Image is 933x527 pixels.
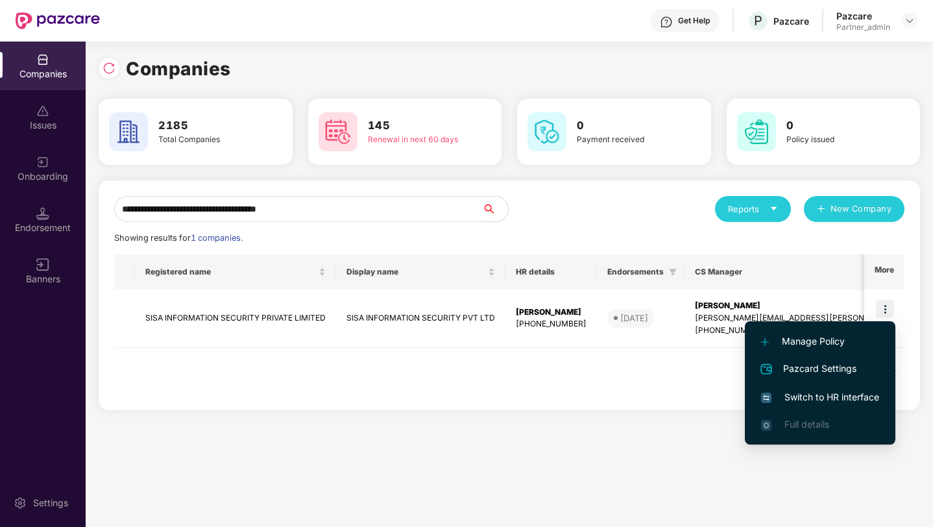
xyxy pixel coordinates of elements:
span: Endorsements [607,267,664,277]
th: Registered name [135,254,336,289]
span: Showing results for [114,233,243,243]
img: svg+xml;base64,PHN2ZyB4bWxucz0iaHR0cDovL3d3dy53My5vcmcvMjAwMC9zdmciIHdpZHRoPSIxMi4yMDEiIGhlaWdodD... [761,338,769,346]
img: icon [876,300,894,318]
td: SISA INFORMATION SECURITY PVT LTD [336,289,505,348]
img: svg+xml;base64,PHN2ZyBpZD0iSXNzdWVzX2Rpc2FibGVkIiB4bWxucz0iaHR0cDovL3d3dy53My5vcmcvMjAwMC9zdmciIH... [36,104,49,117]
img: svg+xml;base64,PHN2ZyB3aWR0aD0iMTQuNSIgaGVpZ2h0PSIxNC41IiB2aWV3Qm94PSIwIDAgMTYgMTYiIGZpbGw9Im5vbm... [36,207,49,220]
span: caret-down [769,204,778,213]
span: Registered name [145,267,316,277]
div: Get Help [678,16,710,26]
img: svg+xml;base64,PHN2ZyBpZD0iU2V0dGluZy0yMHgyMCIgeG1sbnM9Imh0dHA6Ly93d3cudzMub3JnLzIwMDAvc3ZnIiB3aW... [14,496,27,509]
div: Settings [29,496,72,509]
img: svg+xml;base64,PHN2ZyB3aWR0aD0iMjAiIGhlaWdodD0iMjAiIHZpZXdCb3g9IjAgMCAyMCAyMCIgZmlsbD0ibm9uZSIgeG... [36,156,49,169]
img: svg+xml;base64,PHN2ZyB4bWxucz0iaHR0cDovL3d3dy53My5vcmcvMjAwMC9zdmciIHdpZHRoPSIxNi4zNjMiIGhlaWdodD... [761,420,771,430]
span: Pazcard Settings [761,362,879,377]
button: plusNew Company [804,196,904,222]
img: svg+xml;base64,PHN2ZyBpZD0iRHJvcGRvd24tMzJ4MzIiIHhtbG5zPSJodHRwOi8vd3d3LnczLm9yZy8yMDAwL3N2ZyIgd2... [904,16,915,26]
img: svg+xml;base64,PHN2ZyBpZD0iQ29tcGFuaWVzIiB4bWxucz0iaHR0cDovL3d3dy53My5vcmcvMjAwMC9zdmciIHdpZHRoPS... [36,53,49,66]
img: svg+xml;base64,PHN2ZyB4bWxucz0iaHR0cDovL3d3dy53My5vcmcvMjAwMC9zdmciIHdpZHRoPSI2MCIgaGVpZ2h0PSI2MC... [109,112,148,151]
img: svg+xml;base64,PHN2ZyB4bWxucz0iaHR0cDovL3d3dy53My5vcmcvMjAwMC9zdmciIHdpZHRoPSIxNiIgaGVpZ2h0PSIxNi... [761,393,771,403]
div: Partner_admin [836,22,890,32]
span: Full details [784,419,829,430]
h1: Companies [126,55,231,83]
div: [DATE] [620,312,648,325]
th: HR details [505,254,597,289]
span: P [754,13,762,29]
img: svg+xml;base64,PHN2ZyB4bWxucz0iaHR0cDovL3d3dy53My5vcmcvMjAwMC9zdmciIHdpZHRoPSI2MCIgaGVpZ2h0PSI2MC... [737,112,776,151]
img: svg+xml;base64,PHN2ZyB4bWxucz0iaHR0cDovL3d3dy53My5vcmcvMjAwMC9zdmciIHdpZHRoPSI2MCIgaGVpZ2h0PSI2MC... [527,112,566,151]
div: Reports [728,202,778,215]
span: Switch to HR interface [761,390,879,404]
div: Pazcare [836,10,890,22]
span: New Company [830,202,892,215]
img: svg+xml;base64,PHN2ZyB4bWxucz0iaHR0cDovL3d3dy53My5vcmcvMjAwMC9zdmciIHdpZHRoPSIyNCIgaGVpZ2h0PSIyNC... [758,362,774,377]
button: search [481,196,509,222]
span: Display name [346,267,485,277]
div: Payment received [577,134,673,146]
div: Renewal in next 60 days [368,134,465,146]
span: filter [666,264,679,280]
div: Pazcare [773,15,809,27]
img: svg+xml;base64,PHN2ZyB3aWR0aD0iMTYiIGhlaWdodD0iMTYiIHZpZXdCb3g9IjAgMCAxNiAxNiIgZmlsbD0ibm9uZSIgeG... [36,258,49,271]
h3: 145 [368,117,465,134]
span: plus [817,204,825,215]
h3: 2185 [158,117,255,134]
span: filter [669,268,677,276]
td: SISA INFORMATION SECURITY PRIVATE LIMITED [135,289,336,348]
span: search [481,204,508,214]
h3: 0 [577,117,673,134]
div: [PERSON_NAME] [516,306,587,319]
div: Policy issued [786,134,883,146]
img: svg+xml;base64,PHN2ZyBpZD0iSGVscC0zMngzMiIgeG1sbnM9Imh0dHA6Ly93d3cudzMub3JnLzIwMDAvc3ZnIiB3aWR0aD... [660,16,673,29]
th: Display name [336,254,505,289]
img: svg+xml;base64,PHN2ZyB4bWxucz0iaHR0cDovL3d3dy53My5vcmcvMjAwMC9zdmciIHdpZHRoPSI2MCIgaGVpZ2h0PSI2MC... [319,112,357,151]
img: svg+xml;base64,PHN2ZyBpZD0iUmVsb2FkLTMyeDMyIiB4bWxucz0iaHR0cDovL3d3dy53My5vcmcvMjAwMC9zdmciIHdpZH... [103,62,115,75]
span: Manage Policy [761,334,879,349]
th: More [864,254,904,289]
h3: 0 [786,117,883,134]
div: Total Companies [158,134,255,146]
img: New Pazcare Logo [16,12,100,29]
span: 1 companies. [191,233,243,243]
div: [PHONE_NUMBER] [516,318,587,330]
